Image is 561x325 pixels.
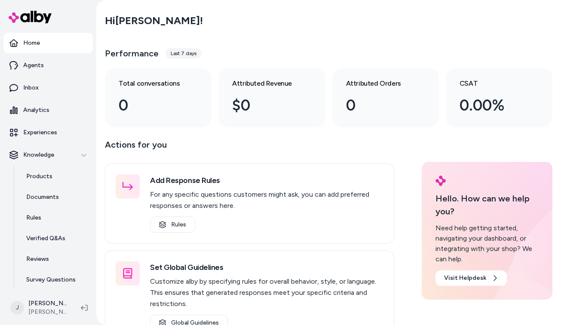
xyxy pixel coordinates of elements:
[18,228,93,249] a: Verified Q&As
[435,176,446,186] img: alby Logo
[346,94,411,117] div: 0
[5,294,74,322] button: J[PERSON_NAME][PERSON_NAME]
[3,145,93,165] button: Knowledge
[105,68,212,127] a: Total conversations 0
[346,78,411,89] h3: Attributed Orders
[23,84,39,92] p: Inbox
[23,106,49,115] p: Analytics
[150,217,195,233] a: Rules
[150,261,383,273] h3: Set Global Guidelines
[26,214,41,222] p: Rules
[26,255,49,263] p: Reviews
[26,234,65,243] p: Verified Q&As
[150,276,383,310] p: Customize alby by specifying rules for overall behavior, style, or language. This ensures that ge...
[26,172,52,181] p: Products
[10,301,24,315] span: J
[18,187,93,207] a: Documents
[332,68,439,127] a: Attributed Orders 0
[150,189,383,211] p: For any specific questions customers might ask, you can add preferred responses or answers here.
[119,78,184,89] h3: Total conversations
[23,61,44,70] p: Agents
[28,299,67,308] p: [PERSON_NAME]
[435,223,539,264] div: Need help getting started, navigating your dashboard, or integrating with your shop? We can help.
[3,122,93,143] a: Experiences
[105,14,203,27] h2: Hi [PERSON_NAME] !
[26,193,59,201] p: Documents
[23,151,54,159] p: Knowledge
[23,128,57,137] p: Experiences
[105,138,394,158] p: Actions for you
[9,11,52,23] img: alby Logo
[28,308,67,316] span: [PERSON_NAME]
[166,48,202,59] div: Last 7 days
[460,78,525,89] h3: CSAT
[18,269,93,290] a: Survey Questions
[3,100,93,121] a: Analytics
[435,270,507,286] a: Visit Helpdesk
[119,94,184,117] div: 0
[435,192,539,218] p: Hello. How can we help you?
[26,275,76,284] p: Survey Questions
[105,47,159,59] h3: Performance
[3,55,93,76] a: Agents
[3,77,93,98] a: Inbox
[218,68,325,127] a: Attributed Revenue $0
[446,68,552,127] a: CSAT 0.00%
[18,207,93,228] a: Rules
[232,94,297,117] div: $0
[150,174,383,186] h3: Add Response Rules
[3,33,93,53] a: Home
[18,166,93,187] a: Products
[18,249,93,269] a: Reviews
[460,94,525,117] div: 0.00%
[23,39,40,47] p: Home
[232,78,297,89] h3: Attributed Revenue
